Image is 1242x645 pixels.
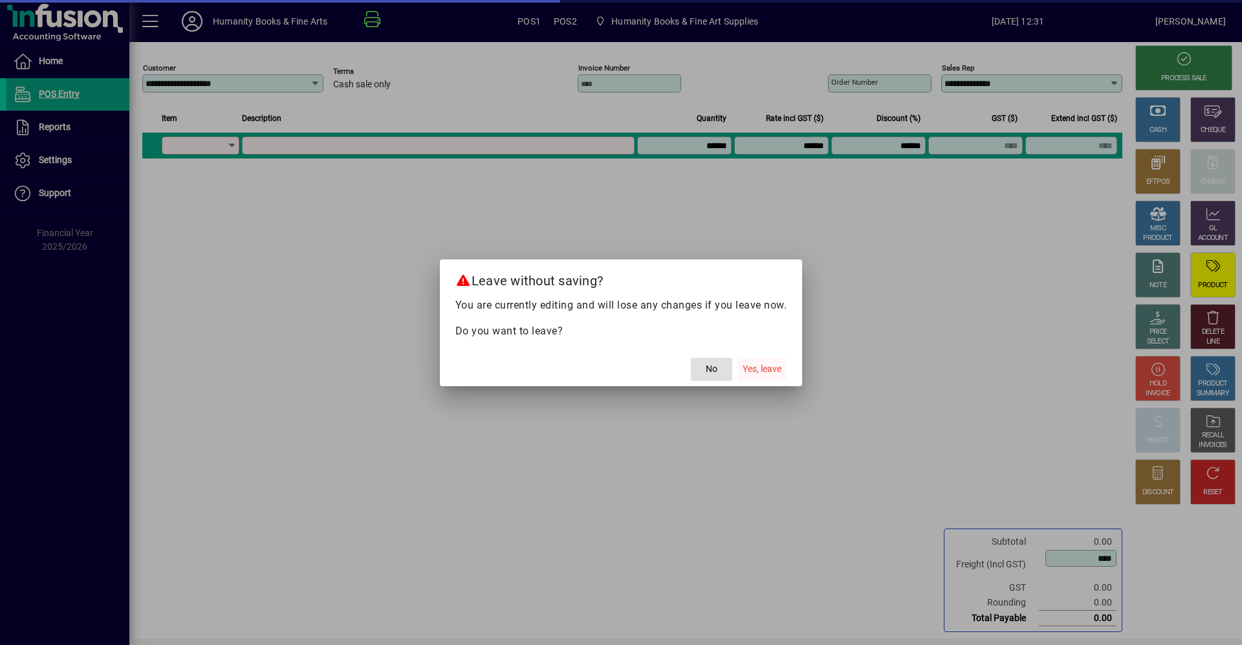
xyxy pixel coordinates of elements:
[691,358,732,381] button: No
[737,358,787,381] button: Yes, leave
[455,298,787,313] p: You are currently editing and will lose any changes if you leave now.
[743,362,781,376] span: Yes, leave
[455,323,787,339] p: Do you want to leave?
[706,362,717,376] span: No
[440,259,803,297] h2: Leave without saving?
